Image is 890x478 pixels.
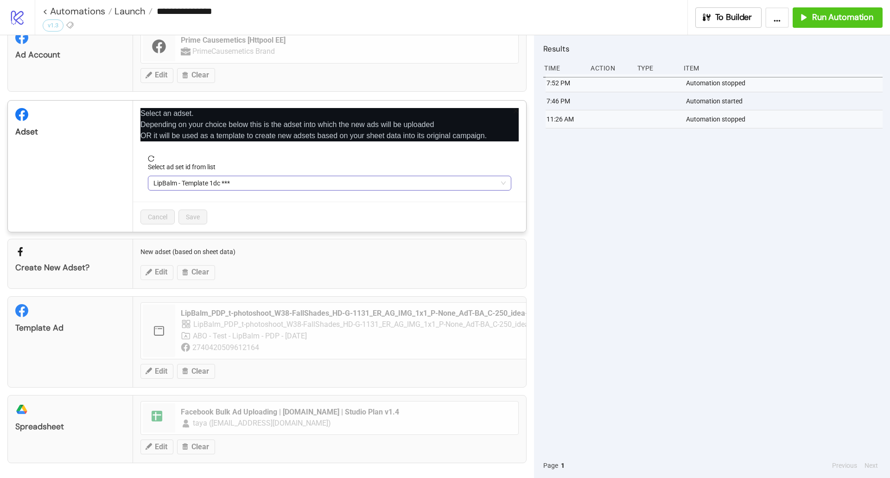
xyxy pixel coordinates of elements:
button: Run Automation [793,7,883,28]
div: Time [543,59,583,77]
span: To Builder [715,12,752,23]
div: 7:46 PM [546,92,585,110]
p: Select an adset. Depending on your choice below this is the adset into which the new ads will be ... [140,108,519,141]
span: Run Automation [812,12,873,23]
div: 11:26 AM [546,110,585,128]
div: Automation stopped [685,74,885,92]
button: Save [178,210,207,224]
h2: Results [543,43,883,55]
label: Select ad set id from list [148,162,222,172]
button: Cancel [140,210,175,224]
span: reload [148,155,511,162]
div: Automation stopped [685,110,885,128]
div: Action [590,59,629,77]
button: Next [862,460,881,471]
div: 7:52 PM [546,74,585,92]
button: 1 [558,460,567,471]
div: Item [683,59,883,77]
div: Automation started [685,92,885,110]
div: v1.3 [43,19,64,32]
span: Launch [112,5,146,17]
button: ... [765,7,789,28]
span: Page [543,460,558,471]
span: LipBalm - Template 1dc *** [153,176,506,190]
div: Adset [15,127,125,137]
a: Launch [112,6,153,16]
button: Previous [829,460,860,471]
span: close [513,108,519,114]
div: Type [636,59,676,77]
a: < Automations [43,6,112,16]
button: To Builder [695,7,762,28]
